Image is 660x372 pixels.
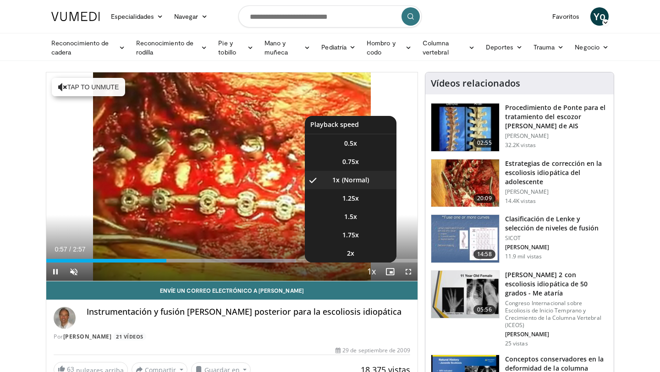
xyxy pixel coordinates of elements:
[46,72,418,281] video-js: Video Player
[431,270,608,347] a: 05:56 [PERSON_NAME] 2 con escoliosis idiopática de 50 grados - Me ataría Congreso Internacional s...
[65,263,83,281] button: Unmute
[505,234,521,242] font: SICOT
[505,330,550,338] font: [PERSON_NAME]
[46,263,65,281] button: Pause
[505,243,550,251] font: [PERSON_NAME]
[264,39,288,56] font: Mano y muñeca
[46,38,131,57] a: Reconocimiento de cadera
[136,39,193,56] font: Reconocimiento de rodilla
[423,39,449,56] font: Columna vertebral
[342,230,359,240] span: 1.75x
[528,38,570,56] a: Trauma
[575,43,599,51] font: Negocio
[213,38,259,57] a: Pie y tobillo
[505,103,606,130] font: Procedimiento de Ponte para el tratamiento del escozor [PERSON_NAME] de AIS
[46,259,418,263] div: Progress Bar
[344,212,357,221] span: 1.5x
[477,306,492,313] font: 05:56
[486,43,513,51] font: Deportes
[218,39,236,56] font: Pie y tobillo
[505,141,536,149] font: 32.2K vistas
[431,104,499,151] img: Ponte_Procedure_for_Scoliosis_100000344_3.jpg.150x105_q85_crop-smart_upscale.jpg
[46,281,418,300] a: Envíe un correo electrónico a [PERSON_NAME]
[63,333,112,340] a: [PERSON_NAME]
[174,12,198,20] font: Navegar
[505,299,601,329] font: Congreso Internacional sobre Escoliosis de Inicio Temprano y Crecimiento de la Columna Vertebral ...
[533,43,555,51] font: Trauma
[431,159,499,207] img: newton_ais_1.png.150x105_q85_crop-smart_upscale.jpg
[505,270,588,297] font: [PERSON_NAME] 2 con escoliosis idiopática de 50 grados - Me ataría
[477,139,492,147] font: 02:55
[238,5,422,27] input: Buscar temas, intervenciones
[431,77,520,89] font: Vídeos relacionados
[342,346,410,354] font: 29 de septiembre de 2009
[54,307,76,329] img: Avatar
[477,250,492,258] font: 14:58
[505,132,549,140] font: [PERSON_NAME]
[51,12,100,21] img: Logotipo de VuMedi
[431,215,499,263] img: 297964_0000_1.png.150x105_q85_crop-smart_upscale.jpg
[113,333,147,340] a: 21 vídeos
[55,246,67,253] span: 0:57
[316,38,361,56] a: Pediatría
[552,12,579,20] font: Favoritos
[399,263,418,281] button: Fullscreen
[417,38,480,57] a: Columna vertebral
[169,7,213,26] a: Navegar
[594,10,605,23] font: Yo
[347,249,354,258] span: 2x
[321,43,346,51] font: Pediatría
[381,263,399,281] button: Enable picture-in-picture mode
[332,175,340,185] span: 1x
[116,333,143,340] font: 21 vídeos
[54,333,63,340] font: Por
[160,287,304,294] font: Envíe un correo electrónico a [PERSON_NAME]
[431,159,608,208] a: 20:09 Estrategias de corrección en la escoliosis idiopática del adolescente [PERSON_NAME] 14.4K v...
[105,7,169,26] a: Especialidades
[361,38,417,57] a: Hombro y codo
[69,246,71,253] span: /
[477,194,492,202] font: 20:09
[569,38,614,56] a: Negocio
[52,78,125,96] button: Tap to unmute
[431,271,499,318] img: 105d69d0-7e12-42c6-8057-14f274709147.150x105_q85_crop-smart_upscale.jpg
[342,157,359,166] span: 0.75x
[480,38,528,56] a: Deportes
[73,246,85,253] span: 2:57
[342,194,359,203] span: 1.25x
[344,139,357,148] span: 0.5x
[505,188,549,196] font: [PERSON_NAME]
[431,214,608,263] a: 14:58 Clasificación de Lenke y selección de niveles de fusión SICOT [PERSON_NAME] 11.9 mil vistas
[111,12,154,20] font: Especialidades
[431,103,608,152] a: 02:55 Procedimiento de Ponte para el tratamiento del escozor [PERSON_NAME] de AIS [PERSON_NAME] 3...
[367,39,396,56] font: Hombro y codo
[131,38,213,57] a: Reconocimiento de rodilla
[505,197,536,205] font: 14.4K vistas
[259,38,316,57] a: Mano y muñeca
[363,263,381,281] button: Playback Rate
[505,252,542,260] font: 11.9 mil vistas
[505,214,599,232] font: Clasificación de Lenke y selección de niveles de fusión
[505,339,528,347] font: 25 vistas
[547,7,585,26] a: Favoritos
[87,306,401,317] font: Instrumentación y fusión [PERSON_NAME] posterior para la escoliosis idiopática
[51,39,109,56] font: Reconocimiento de cadera
[590,7,609,26] a: Yo
[505,159,602,186] font: Estrategias de corrección en la escoliosis idiopática del adolescente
